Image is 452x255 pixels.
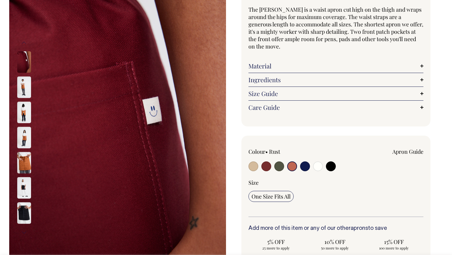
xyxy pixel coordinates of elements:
h6: Add more of this item or any of our other to save [248,226,423,232]
span: 25 more to apply [252,245,301,250]
a: Material [248,62,423,70]
img: burgundy [17,52,31,73]
img: black [17,177,31,199]
a: Ingredients [248,76,423,83]
span: 5% OFF [252,238,301,245]
span: The [PERSON_NAME] is a waist apron cut high on the thigh and wraps around the hips for maximum co... [248,6,423,50]
span: 50 more to apply [311,245,360,250]
input: 15% OFF 100 more to apply [366,236,422,252]
a: aprons [351,226,368,231]
a: Care Guide [248,104,423,111]
div: Colour [248,148,319,155]
div: Size [248,179,423,186]
span: 100 more to apply [369,245,418,250]
img: black [17,203,31,224]
input: 10% OFF 50 more to apply [307,236,363,252]
img: rust [17,127,31,149]
input: One Size Fits All [248,191,294,202]
img: rust [17,77,31,98]
span: One Size Fits All [252,193,291,200]
span: 10% OFF [311,238,360,245]
label: Rust [269,148,280,155]
span: • [265,148,268,155]
input: 5% OFF 25 more to apply [248,236,304,252]
a: Apron Guide [392,148,423,155]
img: rust [17,152,31,174]
a: Size Guide [248,90,423,97]
button: Previous [19,36,29,50]
button: Next [19,226,29,240]
img: rust [17,102,31,123]
span: 15% OFF [369,238,418,245]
